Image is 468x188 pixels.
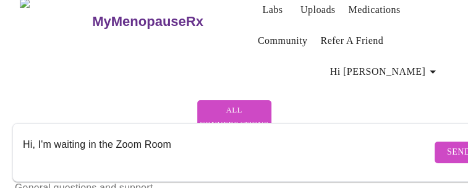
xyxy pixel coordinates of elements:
[258,32,308,49] a: Community
[320,32,383,49] a: Refer a Friend
[210,103,259,132] span: All Conversations
[262,1,283,19] a: Labs
[300,1,336,19] a: Uploads
[197,100,271,135] button: All Conversations
[330,63,440,80] span: Hi [PERSON_NAME]
[253,28,313,53] button: Community
[348,1,400,19] a: Medications
[92,14,203,30] h3: MyMenopauseRx
[325,59,445,84] button: Hi [PERSON_NAME]
[315,28,388,53] button: Refer a Friend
